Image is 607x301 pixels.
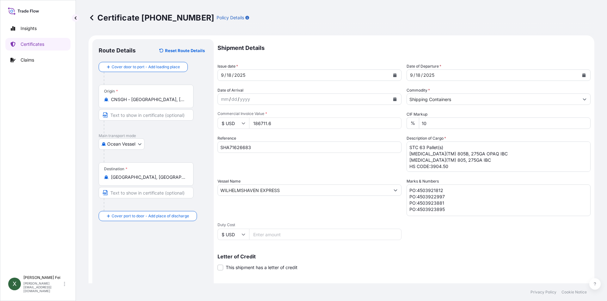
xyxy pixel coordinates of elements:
label: Vessel Name [218,178,241,184]
label: Reference [218,135,236,141]
input: Enter percentage between 0 and 24% [419,117,591,129]
div: / [232,71,234,79]
button: Show suggestions [579,93,590,105]
p: Shipment Details [218,39,591,57]
div: / [414,71,415,79]
a: Cookie Notice [561,290,587,295]
input: Type to search vessel name or IMO [218,184,390,196]
a: Insights [5,22,71,35]
span: Ocean Vessel [107,141,135,147]
span: Cover door to port - Add loading place [112,64,180,70]
div: / [238,95,239,103]
label: Description of Cargo [407,135,446,141]
textarea: STC 63 Pallet(s) [MEDICAL_DATA](TM) 805B, 275GA OPAQ IBC [MEDICAL_DATA](TM) 805, 275GA IBC HS COD... [407,141,591,172]
button: Reset Route Details [156,45,207,56]
label: CIF Markup [407,111,427,117]
input: Text to appear on certificate [99,109,193,121]
button: Cover port to door - Add place of discharge [99,211,197,221]
p: Certificate [PHONE_NUMBER] [89,13,214,23]
span: Cover port to door - Add place of discharge [112,213,189,219]
a: Claims [5,54,71,66]
input: Enter amount [249,229,402,240]
div: day, [231,95,238,103]
p: Letter of Credit [218,254,591,259]
input: Type to search commodity [407,93,579,105]
span: This shipment has a letter of credit [226,264,297,271]
input: Destination [111,174,186,180]
span: Date of Departure [407,63,441,69]
div: / [224,71,226,79]
span: X [13,281,16,287]
button: Show suggestions [390,184,401,196]
a: Privacy Policy [530,290,556,295]
div: year, [423,71,435,79]
div: % [407,117,419,129]
button: Calendar [579,70,589,80]
label: Commodity [407,87,430,93]
input: Origin [111,96,186,103]
input: Enter booking reference [218,141,402,153]
p: Policy Details [217,15,244,21]
div: Origin [104,89,118,94]
span: Commercial Invoice Value [218,111,402,116]
p: Claims [21,57,34,63]
div: month, [220,71,224,79]
p: Main transport mode [99,133,207,138]
p: Insights [21,25,37,32]
div: year, [234,71,246,79]
div: day, [415,71,421,79]
div: Destination [104,166,127,172]
button: Select transport [99,138,144,150]
div: month, [409,71,414,79]
div: day, [226,71,232,79]
p: Reset Route Details [165,47,205,54]
input: Text to appear on certificate [99,187,193,198]
div: year, [239,95,251,103]
div: / [229,95,231,103]
p: [PERSON_NAME] Fei [23,275,63,280]
label: Marks & Numbers [407,178,439,184]
button: Calendar [390,70,400,80]
span: Date of Arrival [218,87,243,93]
textarea: PO:4503921812 PO:4503922997 PO:4503923881 PO:4503923895 [407,184,591,216]
a: Certificates [5,38,71,51]
input: Enter amount [249,117,402,129]
p: Route Details [99,47,136,54]
div: month, [220,95,229,103]
button: Cover door to port - Add loading place [99,62,188,72]
p: Certificates [21,41,44,47]
span: Issue date [218,63,238,69]
button: Calendar [390,94,400,104]
span: Duty Cost [218,222,402,227]
p: [PERSON_NAME][EMAIL_ADDRESS][DOMAIN_NAME] [23,281,63,293]
div: / [421,71,423,79]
